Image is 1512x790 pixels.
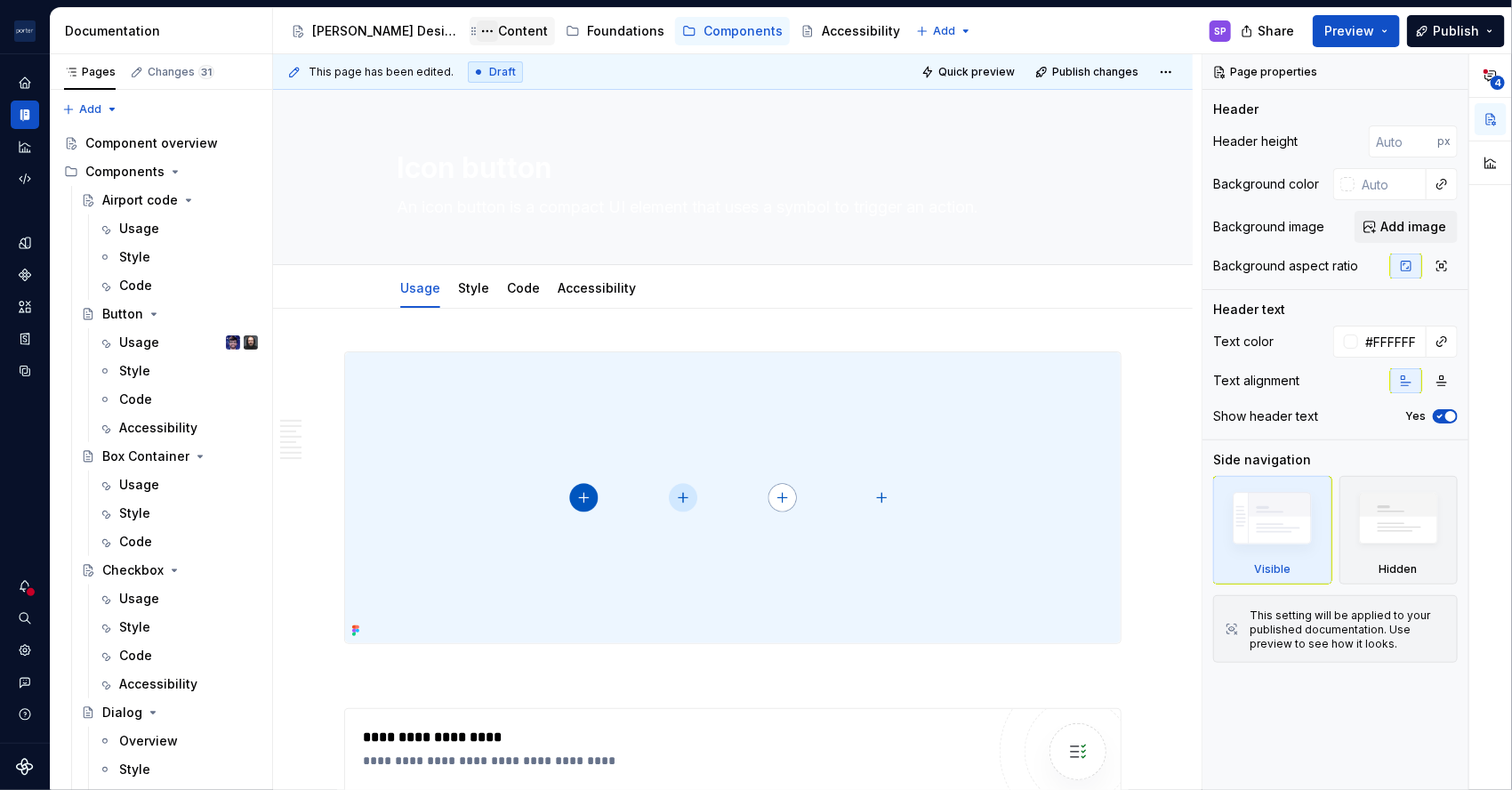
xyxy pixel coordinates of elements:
[119,277,152,294] div: Code
[11,668,39,697] div: Contact support
[14,20,36,42] img: f0306bc8-3074-41fb-b11c-7d2e8671d5eb.png
[489,65,516,79] span: Draft
[1250,609,1446,651] div: This setting will be applied to your published documentation. Use preview to see how it looks.
[119,419,197,437] div: Accessibility
[309,65,454,79] span: This page has been edited.
[1214,24,1226,38] div: SP
[119,504,150,522] div: Style
[119,647,152,665] div: Code
[148,65,214,79] div: Changes
[1254,562,1291,576] div: Visible
[119,248,150,266] div: Style
[1213,218,1324,236] div: Background image
[91,528,265,556] a: Code
[85,134,218,152] div: Component overview
[284,17,466,45] a: [PERSON_NAME] Design
[11,229,39,257] a: Design tokens
[102,305,143,323] div: Button
[559,17,672,45] a: Foundations
[11,325,39,353] a: Storybook stories
[938,65,1015,79] span: Quick preview
[11,165,39,193] a: Code automation
[1232,15,1306,47] button: Share
[57,157,265,186] div: Components
[1380,218,1446,236] span: Add image
[1258,22,1294,40] span: Share
[1355,211,1458,243] button: Add image
[102,191,178,209] div: Airport code
[507,280,540,295] a: Code
[312,22,459,40] div: [PERSON_NAME] Design
[91,385,265,414] a: Code
[119,476,159,494] div: Usage
[558,280,636,295] a: Accessibility
[64,65,116,79] div: Pages
[91,243,265,271] a: Style
[91,357,265,385] a: Style
[16,758,34,776] svg: Supernova Logo
[500,269,547,306] div: Code
[1030,60,1146,85] button: Publish changes
[1213,407,1318,425] div: Show header text
[1355,168,1427,200] input: Auto
[1213,101,1259,118] div: Header
[11,357,39,385] a: Data sources
[119,675,197,693] div: Accessibility
[1213,175,1319,193] div: Background color
[675,17,790,45] a: Components
[57,129,265,157] a: Component overview
[1339,476,1459,584] div: Hidden
[1213,372,1299,390] div: Text alignment
[1407,15,1505,47] button: Publish
[79,102,101,117] span: Add
[91,727,265,755] a: Overview
[65,22,265,40] div: Documentation
[91,641,265,670] a: Code
[1437,134,1451,149] p: px
[1405,409,1426,423] label: Yes
[57,97,124,122] button: Add
[11,69,39,97] div: Home
[1213,451,1311,469] div: Side navigation
[102,561,164,579] div: Checkbox
[91,584,265,613] a: Usage
[91,499,265,528] a: Style
[74,186,265,214] a: Airport code
[91,214,265,243] a: Usage
[119,590,159,608] div: Usage
[11,133,39,161] div: Analytics
[587,22,664,40] div: Foundations
[1213,476,1332,584] div: Visible
[198,65,214,79] span: 31
[11,261,39,289] a: Components
[704,22,783,40] div: Components
[1213,257,1358,275] div: Background aspect ratio
[933,24,955,38] span: Add
[91,670,265,698] a: Accessibility
[393,147,1066,189] textarea: Icon button
[911,19,977,44] button: Add
[11,293,39,321] div: Assets
[11,572,39,601] button: Notifications
[1369,125,1437,157] input: Auto
[119,618,150,636] div: Style
[11,636,39,665] a: Settings
[1213,301,1285,318] div: Header text
[74,300,265,328] a: Button
[1379,562,1418,576] div: Hidden
[400,280,440,295] a: Usage
[91,613,265,641] a: Style
[284,13,907,49] div: Page tree
[470,17,555,45] a: Content
[1213,133,1298,150] div: Header height
[119,362,150,380] div: Style
[119,334,159,351] div: Usage
[102,704,142,721] div: Dialog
